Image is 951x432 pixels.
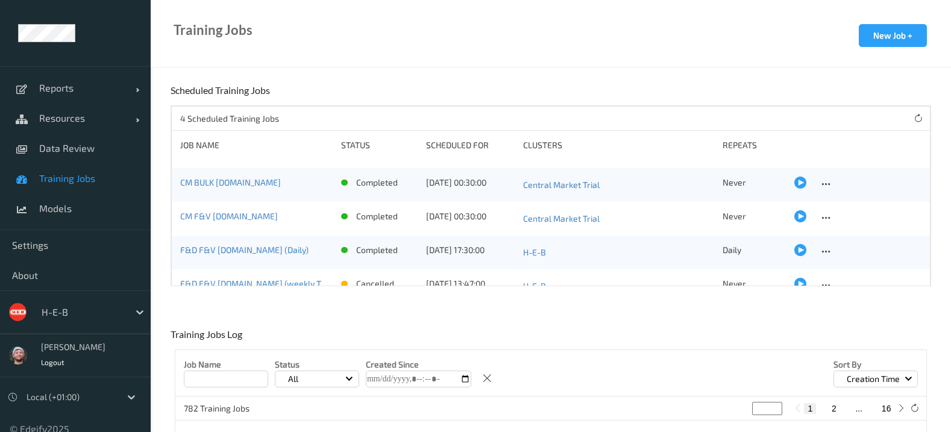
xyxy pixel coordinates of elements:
div: Training Jobs [174,24,253,36]
button: ... [852,403,866,414]
a: F&D F&V [DOMAIN_NAME] (Daily) [180,245,309,255]
button: New Job + [859,24,927,47]
span: Never [723,278,746,289]
p: completed [356,177,398,189]
a: H-E-B [523,244,714,261]
a: CM F&V [DOMAIN_NAME] [180,211,278,221]
p: Created Since [366,358,471,371]
div: Clusters [523,139,714,151]
div: Repeats [723,139,786,151]
button: 2 [828,403,840,414]
a: Central Market Trial [523,210,714,227]
p: 4 Scheduled Training Jobs [180,113,279,125]
a: Central Market Trial [523,177,714,193]
div: Training Jobs Log [171,328,245,349]
div: [DATE] 00:30:00 [426,177,515,189]
a: CM BULK [DOMAIN_NAME] [180,177,281,187]
div: Status [341,139,418,151]
p: Creation Time [843,373,904,385]
p: Sort by [833,358,918,371]
p: Status [275,358,359,371]
p: 782 Training Jobs [184,402,274,415]
div: [DATE] 00:30:00 [426,210,515,222]
p: Job Name [184,358,268,371]
span: Never [723,177,746,187]
p: cancelled [356,278,394,290]
a: H-E-B [523,278,714,295]
p: All [284,373,303,385]
div: [DATE] 17:30:00 [426,244,515,256]
button: 1 [804,403,816,414]
div: Job Name [180,139,333,151]
p: completed [356,210,398,222]
div: [DATE] 13:47:00 [426,278,515,290]
button: 16 [878,403,895,414]
span: Daily [723,245,741,255]
span: Never [723,211,746,221]
a: F&D F&V [DOMAIN_NAME] (weekly Thu) [180,278,333,289]
p: completed [356,244,398,256]
div: Scheduled for [426,139,515,151]
div: Scheduled Training Jobs [171,84,273,105]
